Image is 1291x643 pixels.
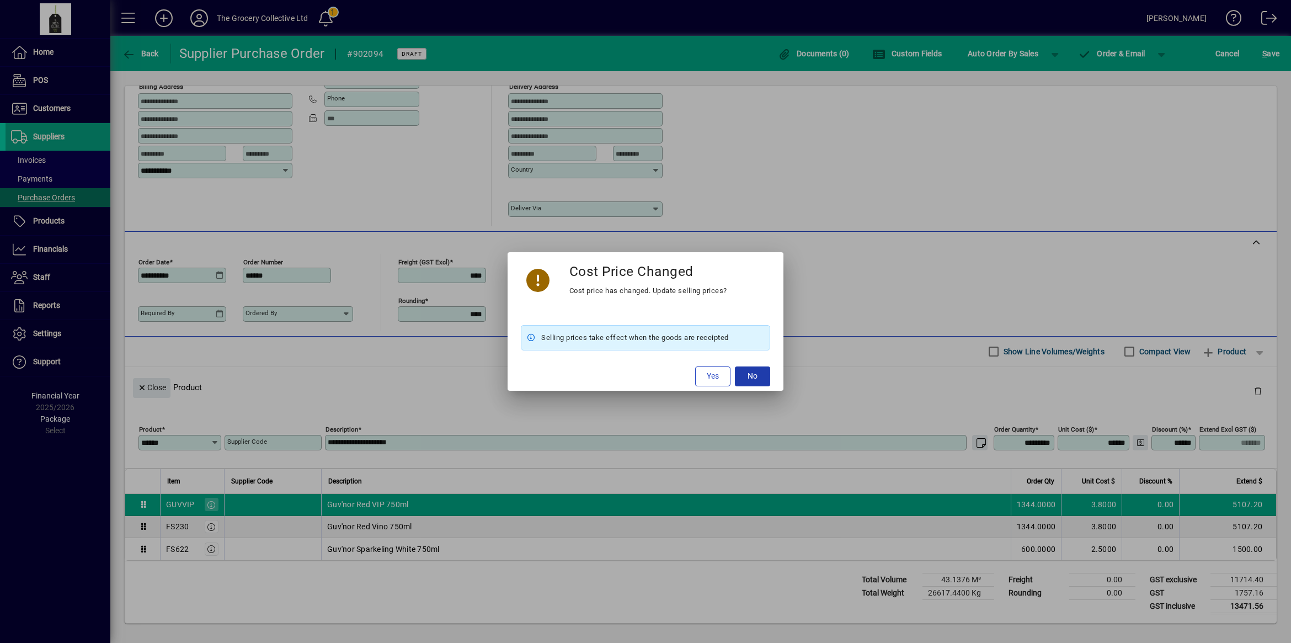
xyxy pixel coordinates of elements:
[707,370,719,382] span: Yes
[695,366,730,386] button: Yes
[748,370,757,382] span: No
[735,366,770,386] button: No
[541,331,729,344] span: Selling prices take effect when the goods are receipted
[569,263,693,279] h3: Cost Price Changed
[569,284,727,297] div: Cost price has changed. Update selling prices?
